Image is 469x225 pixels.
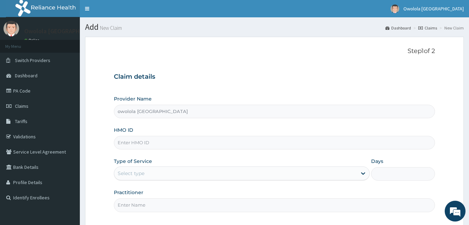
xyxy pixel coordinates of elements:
p: Owolola [GEOGRAPHIC_DATA] [24,28,105,34]
a: Online [24,38,41,43]
label: Provider Name [114,95,152,102]
small: New Claim [99,25,122,31]
p: Step 1 of 2 [114,47,435,55]
a: Claims [418,25,437,31]
label: Type of Service [114,158,152,165]
h1: Add [85,23,464,32]
li: New Claim [438,25,464,31]
input: Enter HMO ID [114,136,435,149]
div: Select type [118,170,144,177]
h3: Claim details [114,73,435,81]
input: Enter Name [114,198,435,212]
span: Claims [15,103,28,109]
label: Days [371,158,383,165]
img: User Image [3,21,19,36]
img: User Image [391,5,399,13]
span: Tariffs [15,118,27,124]
a: Dashboard [385,25,411,31]
label: Practitioner [114,189,143,196]
span: Switch Providers [15,57,50,63]
span: Owolola [GEOGRAPHIC_DATA] [403,6,464,12]
label: HMO ID [114,127,133,133]
span: Dashboard [15,72,37,79]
